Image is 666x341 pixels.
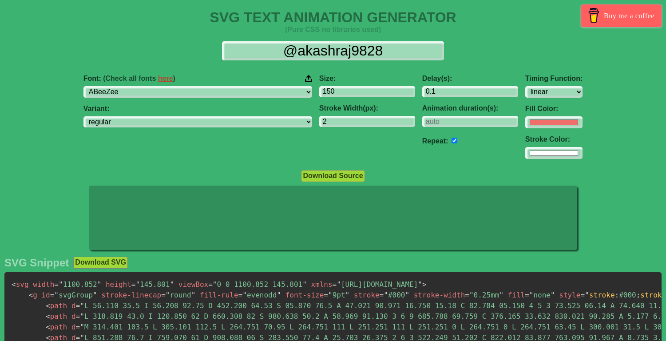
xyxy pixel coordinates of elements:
[131,280,174,289] span: 145.801
[80,301,84,310] span: "
[615,291,619,299] span: :
[380,291,384,299] span: =
[422,137,448,145] label: Repeat:
[586,8,602,23] img: Buy me a coffee
[103,75,175,82] span: (Check all fonts )
[324,291,349,299] span: 9pt
[208,280,307,289] span: 0 0 1100.852 145.801
[131,280,136,289] span: =
[525,105,583,113] label: Fill Color:
[333,280,337,289] span: =
[354,291,380,299] span: stroke
[200,291,238,299] span: fill-rule
[319,116,415,127] input: 2px
[551,291,555,299] span: "
[529,291,534,299] span: "
[311,280,332,289] span: xmlns
[161,291,195,299] span: round
[285,291,324,299] span: font-size
[83,75,175,83] span: Font:
[422,280,427,289] span: >
[414,291,465,299] span: stroke-width
[422,86,518,97] input: 0.1s
[301,170,365,182] button: Download Source
[158,75,173,82] a: here
[465,291,469,299] span: =
[508,291,525,299] span: fill
[135,280,140,289] span: "
[525,135,583,143] label: Stroke Color:
[46,312,67,321] span: path
[333,280,422,289] span: [URL][DOMAIN_NAME]
[46,323,50,331] span: <
[305,75,312,83] img: Upload your font
[12,280,16,289] span: <
[589,291,615,299] span: stroke
[242,291,247,299] span: "
[54,291,59,299] span: "
[59,280,63,289] span: "
[46,301,50,310] span: <
[71,301,76,310] span: d
[319,86,415,97] input: 100
[469,291,474,299] span: "
[46,312,50,321] span: <
[71,312,76,321] span: d
[50,291,55,299] span: =
[178,280,208,289] span: viewBox
[12,280,29,289] span: svg
[422,75,518,83] label: Delay(s):
[337,280,341,289] span: "
[73,257,128,268] button: Download SVG
[4,257,69,269] h2: SVG Snippet
[604,8,654,24] span: Buy me a coffee
[465,291,503,299] span: 0.25mm
[525,291,555,299] span: none
[238,291,281,299] span: evenodd
[50,291,97,299] span: svgGroup
[41,291,50,299] span: id
[54,280,59,289] span: =
[29,291,33,299] span: <
[580,291,589,299] span: ="
[324,291,328,299] span: =
[559,291,580,299] span: style
[422,116,518,127] input: auto
[71,323,76,331] span: d
[222,41,444,60] input: Input Text Here
[29,291,37,299] span: g
[54,280,101,289] span: 1100.852
[213,280,217,289] span: "
[46,301,67,310] span: path
[581,4,662,27] a: Buy me a coffee
[328,291,333,299] span: "
[452,138,457,143] input: auto
[319,75,415,83] label: Size:
[170,280,174,289] span: "
[525,75,583,83] label: Timing Function:
[97,280,102,289] span: "
[76,312,80,321] span: =
[525,291,529,299] span: =
[422,104,518,112] label: Animation duration(s):
[80,323,84,331] span: "
[345,291,350,299] span: "
[418,280,422,289] span: "
[191,291,196,299] span: "
[33,280,54,289] span: width
[636,291,641,299] span: ;
[46,323,67,331] span: path
[277,291,281,299] span: "
[76,323,80,331] span: =
[76,301,80,310] span: =
[166,291,170,299] span: "
[208,280,213,289] span: =
[161,291,166,299] span: =
[384,291,388,299] span: "
[319,104,415,112] label: Stroke Width(px):
[380,291,409,299] span: #000
[238,291,243,299] span: =
[302,280,307,289] span: "
[499,291,503,299] span: "
[80,312,84,321] span: "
